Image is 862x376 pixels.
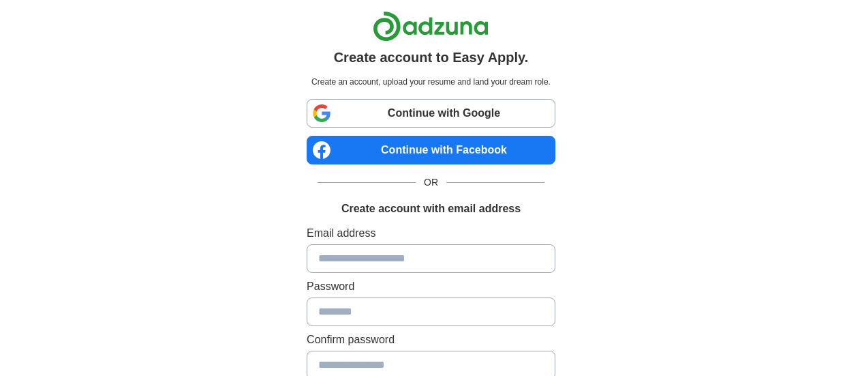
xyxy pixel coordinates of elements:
p: Create an account, upload your resume and land your dream role. [309,76,553,88]
label: Email address [307,225,555,242]
span: OR [416,175,446,190]
img: Adzuna logo [373,11,489,42]
h1: Create account with email address [341,201,521,217]
label: Confirm password [307,332,555,348]
a: Continue with Facebook [307,136,555,164]
label: Password [307,278,555,295]
h1: Create account to Easy Apply. [334,47,529,68]
a: Continue with Google [307,99,555,128]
